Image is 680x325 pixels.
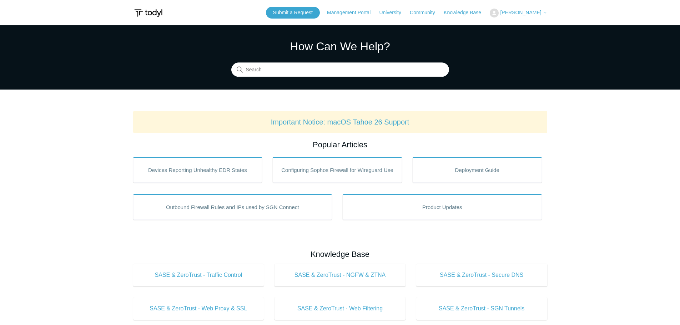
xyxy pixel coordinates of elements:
span: [PERSON_NAME] [500,10,541,15]
h1: How Can We Help? [231,38,449,55]
a: Configuring Sophos Firewall for Wireguard Use [273,157,402,183]
span: SASE & ZeroTrust - Web Filtering [285,304,395,313]
a: Management Portal [327,9,378,16]
a: Knowledge Base [444,9,488,16]
a: Community [410,9,442,16]
span: SASE & ZeroTrust - SGN Tunnels [427,304,537,313]
img: Todyl Support Center Help Center home page [133,6,163,20]
h2: Popular Articles [133,139,547,151]
a: Deployment Guide [413,157,542,183]
a: Devices Reporting Unhealthy EDR States [133,157,262,183]
h2: Knowledge Base [133,248,547,260]
span: SASE & ZeroTrust - Web Proxy & SSL [144,304,253,313]
a: University [379,9,408,16]
button: [PERSON_NAME] [490,9,547,17]
a: SASE & ZeroTrust - Secure DNS [416,264,547,286]
input: Search [231,63,449,77]
a: Outbound Firewall Rules and IPs used by SGN Connect [133,194,332,220]
a: SASE & ZeroTrust - SGN Tunnels [416,297,547,320]
span: SASE & ZeroTrust - NGFW & ZTNA [285,271,395,279]
a: SASE & ZeroTrust - Web Filtering [274,297,406,320]
span: SASE & ZeroTrust - Traffic Control [144,271,253,279]
a: Product Updates [343,194,542,220]
a: Important Notice: macOS Tahoe 26 Support [271,118,409,126]
a: SASE & ZeroTrust - NGFW & ZTNA [274,264,406,286]
span: SASE & ZeroTrust - Secure DNS [427,271,537,279]
a: SASE & ZeroTrust - Traffic Control [133,264,264,286]
a: Submit a Request [266,7,320,19]
a: SASE & ZeroTrust - Web Proxy & SSL [133,297,264,320]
